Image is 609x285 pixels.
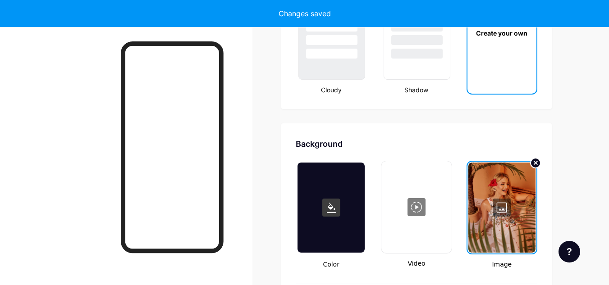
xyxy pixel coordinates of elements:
[296,260,366,269] span: Color
[279,8,331,19] div: Changes saved
[469,28,535,38] div: Create your own
[296,85,366,95] div: Cloudy
[467,260,537,269] span: Image
[381,259,452,268] span: Video
[381,85,452,95] div: Shadow
[296,138,537,150] div: Background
